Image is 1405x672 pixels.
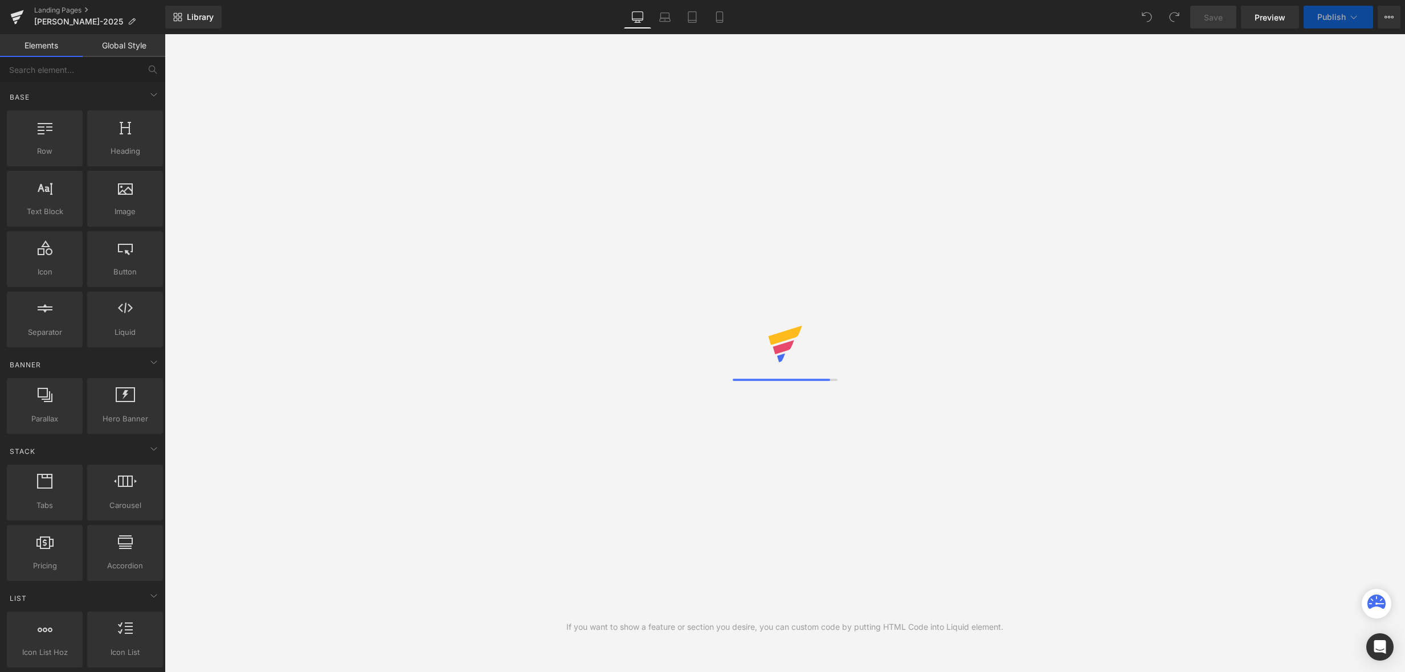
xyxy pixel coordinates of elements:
[1317,13,1346,22] span: Publish
[10,413,79,425] span: Parallax
[10,560,79,572] span: Pricing
[624,6,651,28] a: Desktop
[187,12,214,22] span: Library
[83,34,165,57] a: Global Style
[91,413,160,425] span: Hero Banner
[10,499,79,511] span: Tabs
[1366,633,1394,661] div: Open Intercom Messenger
[679,6,706,28] a: Tablet
[10,206,79,218] span: Text Block
[165,6,222,28] a: New Library
[91,206,160,218] span: Image
[9,446,36,457] span: Stack
[9,92,31,103] span: Base
[10,646,79,658] span: Icon List Hoz
[34,6,165,15] a: Landing Pages
[1241,6,1299,28] a: Preview
[1163,6,1186,28] button: Redo
[91,145,160,157] span: Heading
[91,266,160,278] span: Button
[34,17,123,26] span: [PERSON_NAME]-2025
[9,359,42,370] span: Banner
[9,593,28,604] span: List
[1304,6,1373,28] button: Publish
[1204,11,1223,23] span: Save
[706,6,733,28] a: Mobile
[1136,6,1158,28] button: Undo
[91,326,160,338] span: Liquid
[91,646,160,658] span: Icon List
[91,499,160,511] span: Carousel
[1378,6,1400,28] button: More
[10,266,79,278] span: Icon
[10,145,79,157] span: Row
[566,621,1003,633] div: If you want to show a feature or section you desire, you can custom code by putting HTML Code int...
[10,326,79,338] span: Separator
[91,560,160,572] span: Accordion
[651,6,679,28] a: Laptop
[1255,11,1285,23] span: Preview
